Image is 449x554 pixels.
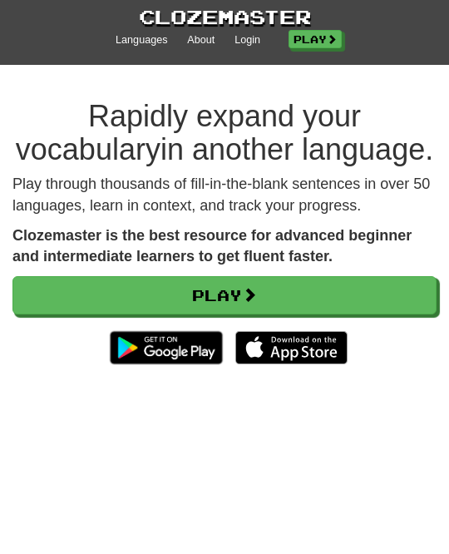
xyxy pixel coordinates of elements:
[234,33,260,48] a: Login
[187,33,215,48] a: About
[289,30,342,48] a: Play
[116,33,167,48] a: Languages
[101,323,230,373] img: Get it on Google Play
[12,174,437,216] p: Play through thousands of fill-in-the-blank sentences in over 50 languages, learn in context, and...
[12,276,437,314] a: Play
[235,331,348,364] img: Download_on_the_App_Store_Badge_US-UK_135x40-25178aeef6eb6b83b96f5f2d004eda3bffbb37122de64afbaef7...
[139,3,311,31] a: Clozemaster
[12,227,412,265] strong: Clozemaster is the best resource for advanced beginner and intermediate learners to get fluent fa...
